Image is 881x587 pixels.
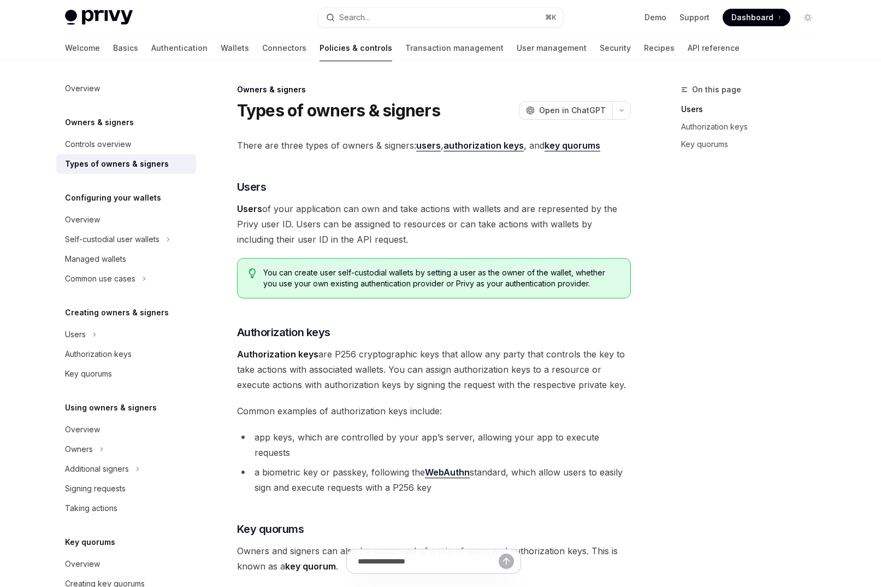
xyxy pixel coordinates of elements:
span: Authorization keys [237,325,330,340]
span: Common examples of authorization keys include: [237,403,631,419]
div: Types of owners & signers [65,157,169,171]
div: Overview [65,82,100,95]
a: Overview [56,79,196,98]
svg: Tip [249,268,256,278]
a: Wallets [221,35,249,61]
a: Authentication [151,35,208,61]
a: Support [679,12,709,23]
div: Overview [65,423,100,436]
span: You can create user self-custodial wallets by setting a user as the owner of the wallet, whether ... [263,267,619,289]
h5: Configuring your wallets [65,191,161,204]
div: Additional signers [65,462,129,476]
a: Authorization keys [681,118,825,136]
button: Self-custodial user wallets [56,230,196,249]
span: On this page [692,83,741,96]
a: Taking actions [56,498,196,518]
div: Users [65,328,86,341]
button: Common use cases [56,269,196,289]
span: Dashboard [731,12,773,23]
img: light logo [65,10,133,25]
button: Search...⌘K [318,8,563,27]
button: Toggle dark mode [799,9,817,26]
a: WebAuthn [425,467,470,478]
a: key quorums [545,140,600,151]
li: app keys, which are controlled by your app’s server, allowing your app to execute requests [237,430,631,460]
div: Signing requests [65,482,126,495]
button: Users [56,325,196,344]
h5: Creating owners & signers [65,306,169,319]
a: API reference [688,35,740,61]
a: Authorization keys [56,344,196,364]
span: Owners and signers can also be composed of a mix of users and authorization keys. This is known a... [237,543,631,574]
a: Basics [113,35,138,61]
div: Key quorums [65,367,112,380]
a: Key quorums [681,136,825,153]
span: Key quorums [237,521,304,537]
h5: Owners & signers [65,116,134,129]
span: Open in ChatGPT [539,105,606,116]
a: Policies & controls [320,35,392,61]
a: Overview [56,554,196,574]
a: Security [600,35,631,61]
li: a biometric key or passkey, following the standard, which allow users to easily sign and execute ... [237,465,631,495]
a: Welcome [65,35,100,61]
a: Overview [56,420,196,439]
a: Users [681,101,825,118]
a: authorization keys [444,140,524,151]
span: There are three types of owners & signers: , , and [237,138,631,153]
span: ⌘ K [545,13,557,22]
div: Common use cases [65,272,135,285]
span: Users [237,179,267,195]
div: Owners & signers [237,84,631,95]
button: Additional signers [56,459,196,479]
a: Recipes [644,35,675,61]
a: users [416,140,441,151]
div: Overview [65,213,100,226]
a: Key quorums [56,364,196,384]
div: Self-custodial user wallets [65,233,159,246]
h5: Key quorums [65,536,115,549]
a: Demo [645,12,666,23]
div: Taking actions [65,502,117,515]
span: are P256 cryptographic keys that allow any party that controls the key to take actions with assoc... [237,347,631,392]
input: Ask a question... [358,549,499,573]
button: Owners [56,439,196,459]
strong: Authorization keys [237,349,318,360]
button: Send message [499,554,514,569]
a: Connectors [262,35,306,61]
span: of your application can own and take actions with wallets and are represented by the Privy user I... [237,201,631,247]
a: Transaction management [405,35,504,61]
div: Search... [339,11,370,24]
div: Overview [65,557,100,571]
a: Types of owners & signers [56,154,196,174]
div: Owners [65,443,93,456]
a: User management [517,35,587,61]
a: Dashboard [723,9,790,26]
a: Signing requests [56,479,196,498]
div: Managed wallets [65,253,126,266]
h1: Types of owners & signers [237,101,440,120]
a: Managed wallets [56,249,196,269]
a: Overview [56,210,196,230]
div: Controls overview [65,138,131,151]
div: Authorization keys [65,348,132,361]
strong: Users [237,203,262,214]
a: Controls overview [56,134,196,154]
h5: Using owners & signers [65,401,157,414]
button: Open in ChatGPT [519,101,612,120]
